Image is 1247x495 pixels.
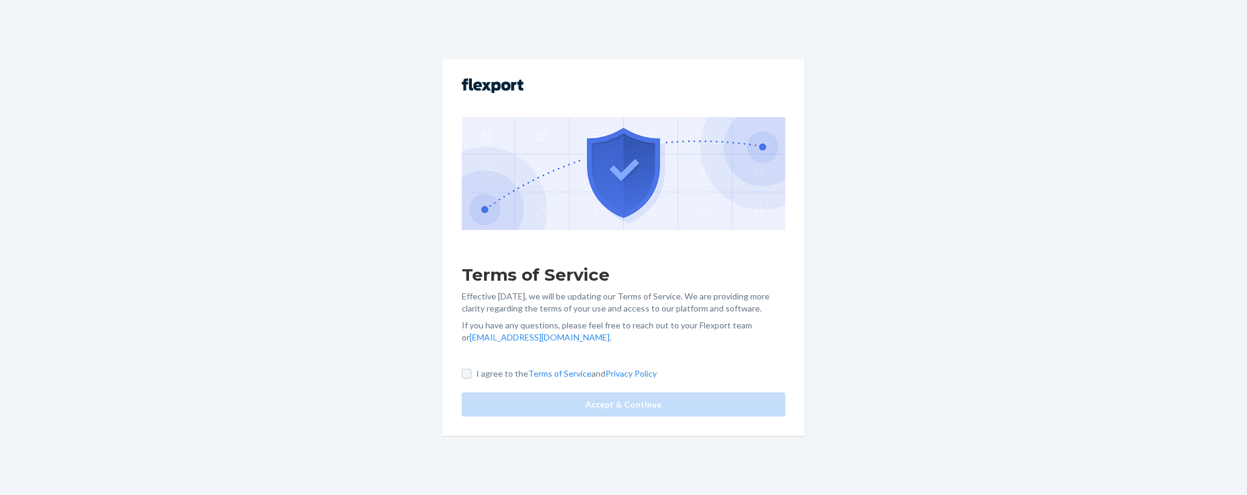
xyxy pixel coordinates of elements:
a: Terms of Service [528,368,592,378]
a: Privacy Policy [605,368,657,378]
p: Effective [DATE], we will be updating our Terms of Service. We are providing more clarity regardi... [462,290,785,315]
p: If you have any questions, please feel free to reach out to your Flexport team or . [462,319,785,343]
img: Flexport logo [462,78,523,93]
a: [EMAIL_ADDRESS][DOMAIN_NAME] [470,332,610,342]
input: I agree to theTerms of ServiceandPrivacy Policy [462,369,471,378]
p: I agree to the and [476,368,657,380]
button: Accept & Continue [462,392,785,417]
img: GDPR Compliance [462,117,785,229]
h1: Terms of Service [462,264,785,286]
